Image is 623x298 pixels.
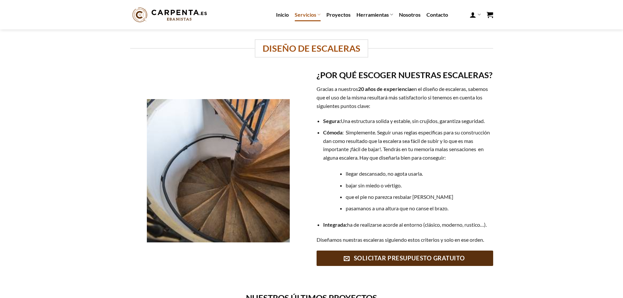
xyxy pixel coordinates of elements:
[346,169,493,178] li: llegar descansado, no agota usarla.
[323,221,347,228] strong: Integrada:
[323,117,493,125] li: Una estructura solida y estable, sin crujidos, garantiza seguridad.
[346,181,493,190] li: bajar sin miedo o vértigo.
[317,251,493,266] a: SOLICITAR PRESUPUESTO GRATUITO
[346,193,493,201] li: que el pie no parezca resbalar [PERSON_NAME]
[130,6,209,24] img: Carpenta.es
[323,128,493,213] li: : Simplemente. Seguir unas reglas especificas para su construcción dan como resultado que la esca...
[317,85,493,110] p: Gracias a nuestros en el diseño de escaleras, sabemos que el uso de la misma resultará más satisf...
[317,236,493,244] p: Diseñamos nuestras escaleras siguiendo estos criterios y solo en ese orden.
[317,70,493,80] h2: ¿POR QUÉ ESCOGER NUESTRAS ESCALERAS?
[356,8,393,21] a: Herramientas
[295,8,320,21] a: Servicios
[358,86,411,92] strong: 20 años de experiencia
[426,9,448,21] a: Contacto
[399,9,421,21] a: Nosotros
[323,220,493,229] li: ha de realizarse acorde al entorno (clásico, moderno, rustico…).
[276,9,289,21] a: Inicio
[323,129,342,135] b: Cómoda
[323,118,341,124] strong: Segura:
[255,39,368,58] span: DISEÑO DE ESCALERAS
[354,254,465,263] span: SOLICITAR PRESUPUESTO GRATUITO
[346,204,493,213] li: pasamanos a una altura que no canse el brazo.
[326,9,351,21] a: Proyectos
